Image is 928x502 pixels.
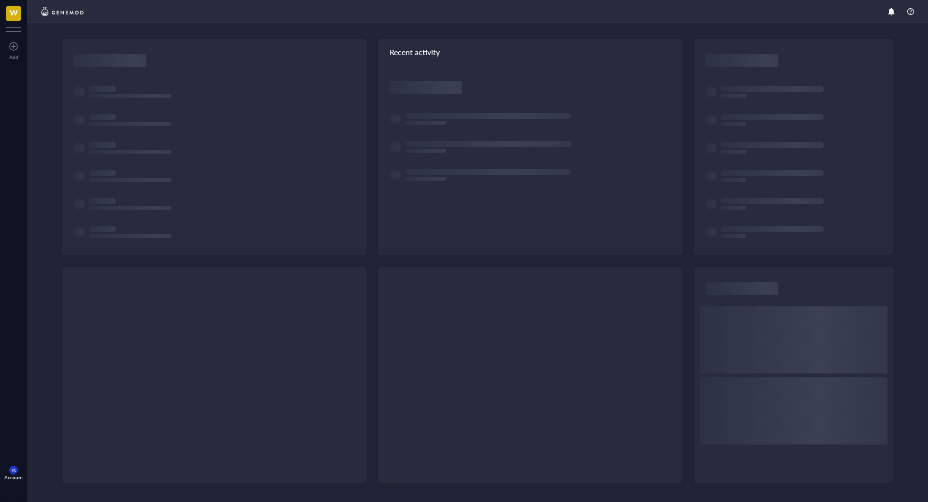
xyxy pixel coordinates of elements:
[4,474,23,480] div: Account
[9,54,18,60] div: Add
[11,468,15,472] span: WL
[10,6,18,18] span: W
[378,39,682,66] div: Recent activity
[39,6,86,17] img: genemod-logo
